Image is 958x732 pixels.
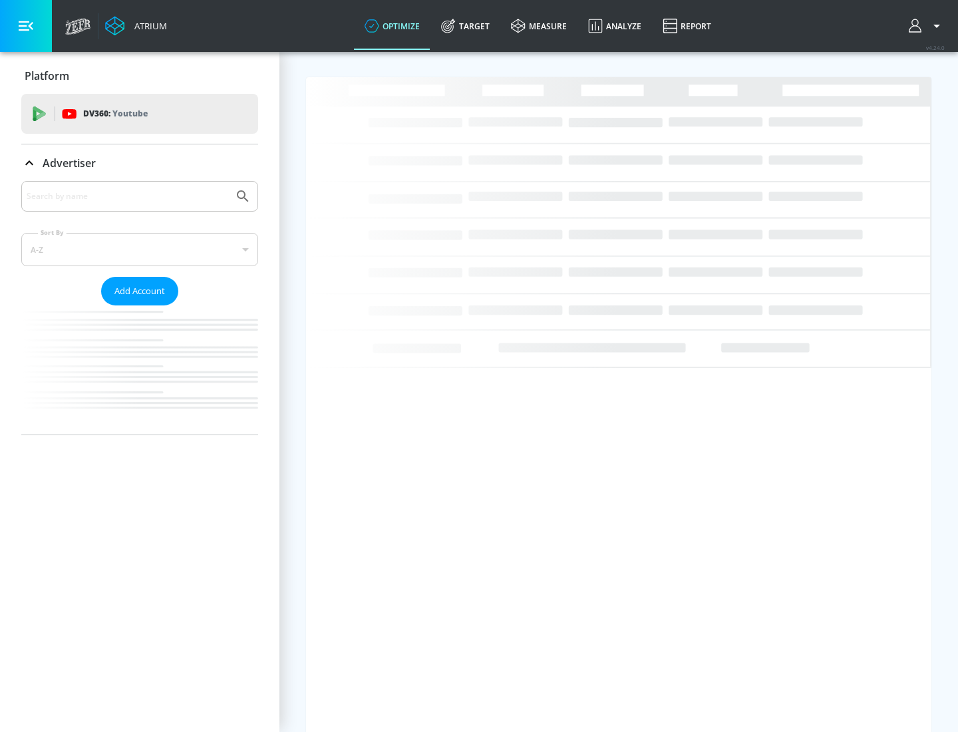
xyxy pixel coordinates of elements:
[430,2,500,50] a: Target
[25,69,69,83] p: Platform
[114,283,165,299] span: Add Account
[21,57,258,94] div: Platform
[354,2,430,50] a: optimize
[21,94,258,134] div: DV360: Youtube
[105,16,167,36] a: Atrium
[112,106,148,120] p: Youtube
[43,156,96,170] p: Advertiser
[652,2,722,50] a: Report
[577,2,652,50] a: Analyze
[21,181,258,435] div: Advertiser
[21,144,258,182] div: Advertiser
[129,20,167,32] div: Atrium
[21,233,258,266] div: A-Z
[83,106,148,121] p: DV360:
[101,277,178,305] button: Add Account
[38,228,67,237] label: Sort By
[21,305,258,435] nav: list of Advertiser
[500,2,577,50] a: measure
[27,188,228,205] input: Search by name
[926,44,945,51] span: v 4.24.0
